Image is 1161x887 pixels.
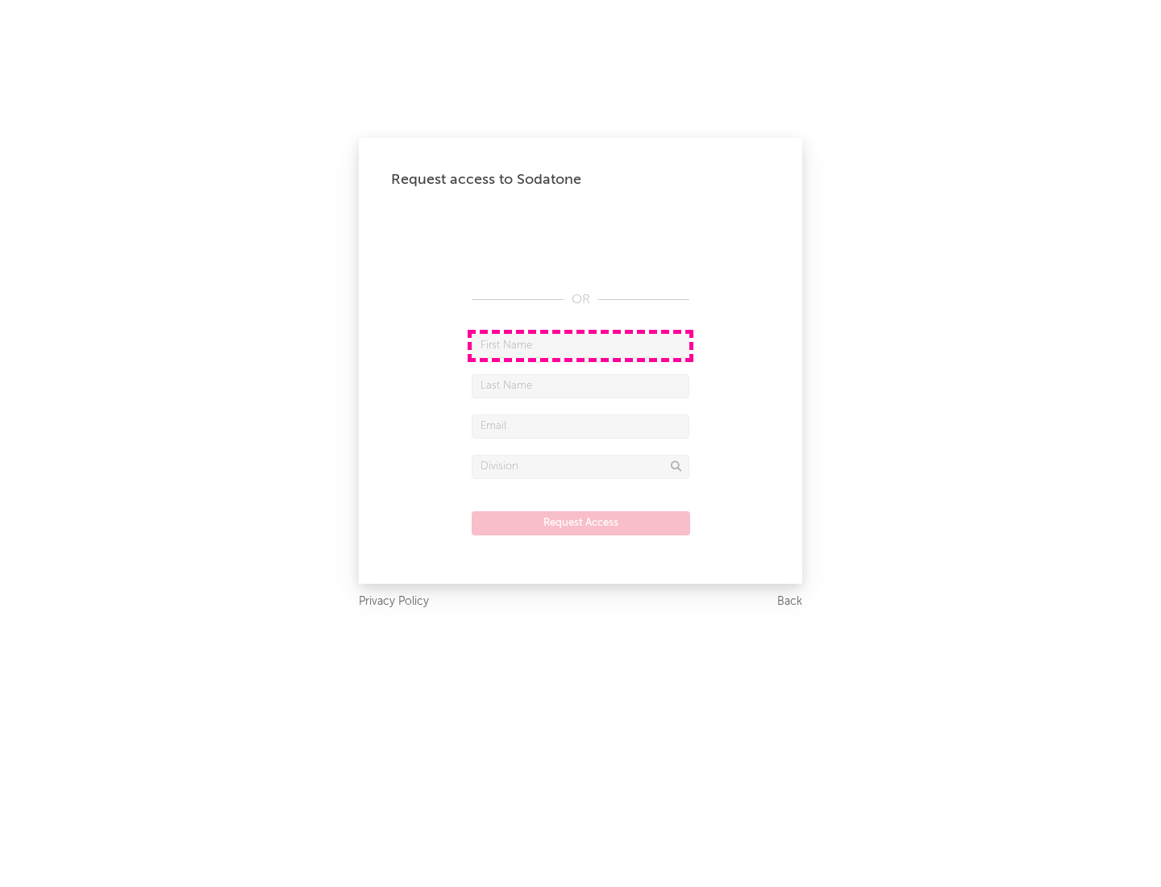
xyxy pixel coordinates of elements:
[472,414,689,439] input: Email
[472,374,689,398] input: Last Name
[359,592,429,612] a: Privacy Policy
[391,170,770,189] div: Request access to Sodatone
[472,511,690,535] button: Request Access
[777,592,802,612] a: Back
[472,455,689,479] input: Division
[472,290,689,310] div: OR
[472,334,689,358] input: First Name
